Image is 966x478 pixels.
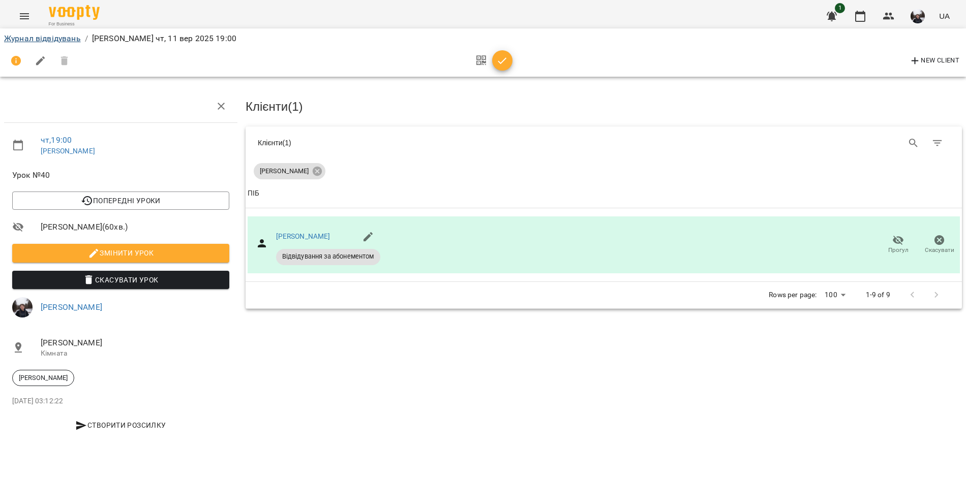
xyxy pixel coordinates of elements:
button: Прогул [878,231,919,259]
span: Скасувати [925,246,954,254]
button: Menu [12,4,37,28]
p: 1-9 of 9 [866,290,890,300]
img: 5c2b86df81253c814599fda39af295cd.jpg [911,9,925,23]
div: ПІБ [248,187,259,200]
p: Rows per page: [769,290,817,300]
h3: Клієнти ( 1 ) [246,100,962,113]
span: For Business [49,21,100,27]
span: [PERSON_NAME] [13,373,74,383]
span: [PERSON_NAME] [254,167,315,176]
span: Скасувати Урок [20,274,221,286]
nav: breadcrumb [4,33,962,45]
div: [PERSON_NAME] [12,370,74,386]
span: Змінити урок [20,247,221,259]
p: [PERSON_NAME] чт, 11 вер 2025 19:00 [92,33,236,45]
button: Скасувати [919,231,960,259]
img: 5c2b86df81253c814599fda39af295cd.jpg [12,297,33,317]
div: Table Toolbar [246,126,962,159]
a: [PERSON_NAME] [41,147,95,155]
button: Фільтр [925,131,950,155]
button: UA [935,7,954,25]
button: Змінити урок [12,244,229,262]
span: New Client [909,55,959,67]
button: Попередні уроки [12,192,229,210]
button: Скасувати Урок [12,271,229,289]
p: [DATE] 03:12:22 [12,396,229,406]
span: Створити розсилку [16,419,225,431]
a: [PERSON_NAME] [41,302,102,312]
button: Search [901,131,926,155]
div: [PERSON_NAME] [254,163,325,179]
button: Створити розсилку [12,416,229,434]
span: [PERSON_NAME] ( 60 хв. ) [41,221,229,233]
span: UA [939,11,950,21]
img: Voopty Logo [49,5,100,20]
li: / [85,33,88,45]
span: Урок №40 [12,169,229,181]
span: Прогул [888,246,909,254]
a: чт , 19:00 [41,135,72,145]
a: [PERSON_NAME] [276,232,330,240]
div: Клієнти ( 1 ) [258,138,596,148]
span: Попередні уроки [20,195,221,207]
span: [PERSON_NAME] [41,337,229,349]
a: Журнал відвідувань [4,34,81,43]
div: 100 [821,288,849,302]
div: Sort [248,187,259,200]
button: New Client [907,53,962,69]
span: Відвідування за абонементом [276,252,380,261]
span: ПІБ [248,187,960,200]
span: 1 [835,3,845,13]
p: Кімната [41,348,229,359]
